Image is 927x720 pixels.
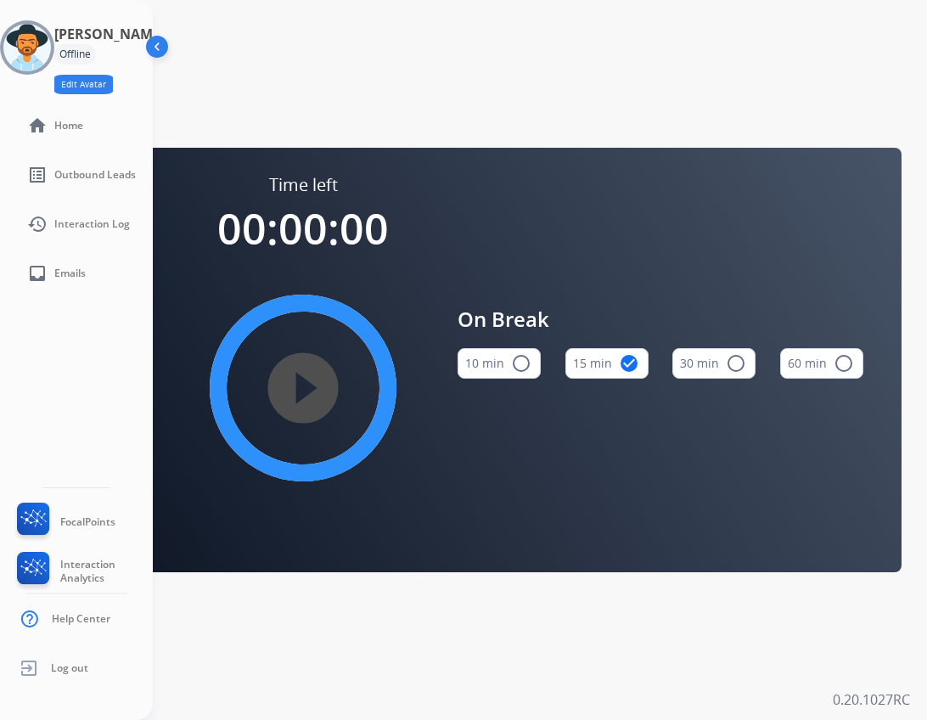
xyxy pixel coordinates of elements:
button: 30 min [672,348,756,379]
mat-icon: radio_button_unchecked [511,353,531,374]
mat-icon: radio_button_unchecked [834,353,854,374]
div: Offline [54,44,96,65]
button: 60 min [780,348,863,379]
mat-icon: inbox [27,263,48,284]
img: avatar [3,24,51,71]
mat-icon: radio_button_unchecked [726,353,746,374]
h3: [PERSON_NAME] [54,24,165,44]
mat-icon: list_alt [27,165,48,185]
a: Interaction Analytics [14,552,153,591]
span: Emails [54,267,86,280]
mat-icon: play_circle_filled [293,378,313,398]
span: Time left [269,173,338,197]
span: 00:00:00 [217,200,389,257]
p: 0.20.1027RC [833,689,910,710]
span: Interaction Analytics [60,558,153,585]
span: Outbound Leads [54,168,136,182]
mat-icon: check_circle [619,353,639,374]
span: Log out [51,661,88,675]
button: 10 min [458,348,541,379]
mat-icon: history [27,214,48,234]
button: Edit Avatar [54,75,113,94]
span: Help Center [52,612,110,626]
mat-icon: home [27,115,48,136]
span: Interaction Log [54,217,130,231]
button: 15 min [565,348,649,379]
span: Home [54,119,83,132]
span: FocalPoints [60,515,115,529]
a: FocalPoints [14,503,115,542]
span: On Break [458,304,863,335]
